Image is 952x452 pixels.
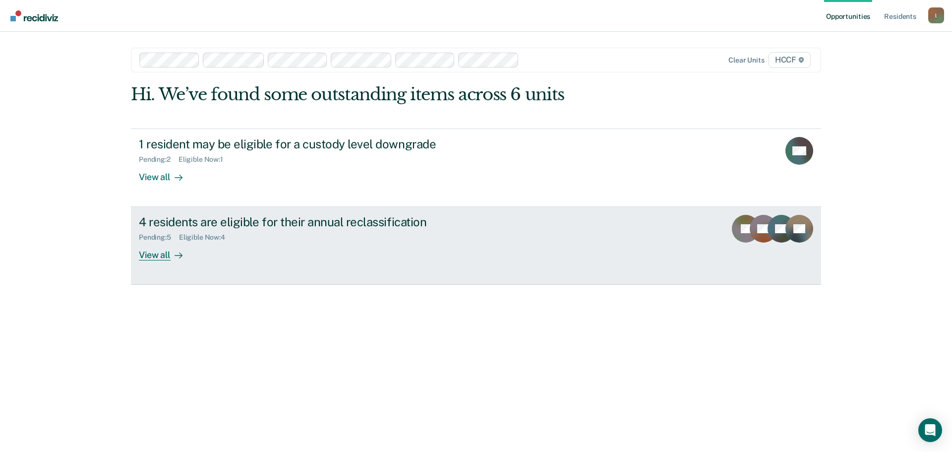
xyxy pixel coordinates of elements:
div: 1 resident may be eligible for a custody level downgrade [139,137,487,151]
span: HCCF [769,52,811,68]
div: View all [139,163,194,183]
img: Recidiviz [10,10,58,21]
div: Eligible Now : 1 [178,155,231,164]
div: Hi. We’ve found some outstanding items across 6 units [131,84,683,105]
div: View all [139,242,194,261]
div: Clear units [728,56,765,65]
div: Eligible Now : 4 [179,233,233,242]
a: 1 resident may be eligible for a custody level downgradePending:2Eligible Now:1View all [131,129,821,207]
div: l [928,7,944,23]
div: 4 residents are eligible for their annual reclassification [139,215,487,229]
div: Pending : 5 [139,233,179,242]
button: Profile dropdown button [928,7,944,23]
div: Open Intercom Messenger [918,418,942,442]
a: 4 residents are eligible for their annual reclassificationPending:5Eligible Now:4View all [131,207,821,285]
div: Pending : 2 [139,155,178,164]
